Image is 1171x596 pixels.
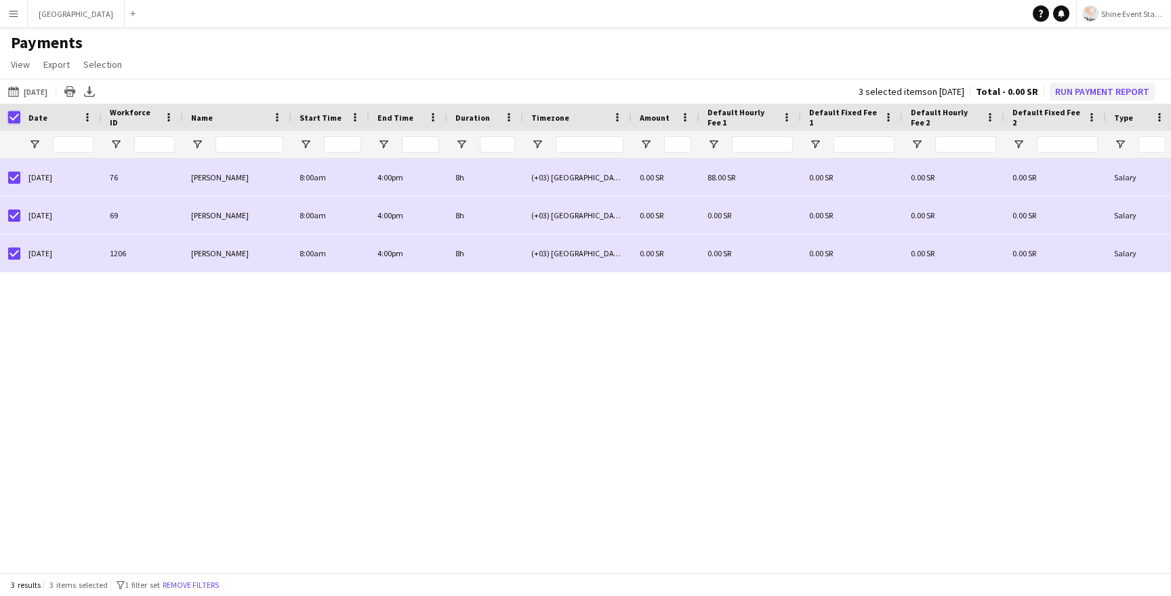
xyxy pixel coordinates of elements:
div: 0.00 SR [903,197,1004,234]
div: 3 selected items on [DATE] [859,87,964,96]
span: View [11,58,30,71]
img: Logo [1082,5,1098,22]
span: [PERSON_NAME] [191,248,249,258]
input: Default Fixed Fee 2 Filter Input [1037,136,1098,153]
button: Open Filter Menu [1114,138,1126,151]
div: (+03) [GEOGRAPHIC_DATA] [523,159,632,196]
div: 0.00 SR [903,235,1004,272]
button: Open Filter Menu [809,138,821,151]
span: Default Fixed Fee 2 [1012,107,1082,127]
button: Open Filter Menu [300,138,312,151]
app-action-btn: Print [62,83,78,100]
input: End Time Filter Input [402,136,439,153]
input: Default Hourly Fee 1 Filter Input [732,136,793,153]
span: Amount [640,113,670,123]
div: 8:00am [291,235,369,272]
input: Type Filter Input [1138,136,1166,153]
button: [DATE] [5,83,50,100]
button: Open Filter Menu [455,138,468,151]
input: Start Time Filter Input [324,136,361,153]
span: 1 filter set [125,580,160,590]
span: Export [43,58,70,71]
div: 88.00 SR [699,159,801,196]
app-action-btn: Export XLSX [81,83,98,100]
div: (+03) [GEOGRAPHIC_DATA] [523,235,632,272]
div: 8h [447,235,523,272]
button: Open Filter Menu [1012,138,1025,151]
div: 4:00pm [369,197,447,234]
div: [DATE] [20,235,102,272]
span: 0.00 SR [640,172,663,182]
button: Open Filter Menu [531,138,543,151]
span: Total - 0.00 SR [976,85,1038,98]
input: Default Hourly Fee 2 Filter Input [935,136,996,153]
input: Workforce ID Filter Input [134,136,175,153]
button: Open Filter Menu [110,138,122,151]
span: End Time [377,113,413,123]
div: 8:00am [291,197,369,234]
input: Timezone Filter Input [556,136,623,153]
span: Start Time [300,113,342,123]
button: Open Filter Menu [640,138,652,151]
div: 0.00 SR [801,159,903,196]
div: [DATE] [20,197,102,234]
button: Open Filter Menu [191,138,203,151]
span: Date [28,113,47,123]
div: 8h [447,159,523,196]
span: Name [191,113,213,123]
a: View [5,56,35,73]
div: 0.00 SR [801,197,903,234]
div: 4:00pm [369,235,447,272]
span: Shine Event Staffing [1101,9,1166,19]
span: 0.00 SR [640,248,663,258]
span: Workforce ID [110,107,159,127]
div: 0.00 SR [801,235,903,272]
div: 1206 [102,235,183,272]
button: Open Filter Menu [707,138,720,151]
div: 0.00 SR [699,197,801,234]
button: [GEOGRAPHIC_DATA] [28,1,125,27]
div: 0.00 SR [1004,159,1106,196]
span: Default Fixed Fee 1 [809,107,878,127]
a: Selection [78,56,127,73]
a: Export [38,56,75,73]
div: 0.00 SR [699,235,801,272]
div: [DATE] [20,159,102,196]
input: Name Filter Input [215,136,283,153]
div: 4:00pm [369,159,447,196]
input: Amount Filter Input [664,136,691,153]
input: Default Fixed Fee 1 Filter Input [834,136,895,153]
span: Timezone [531,113,569,123]
div: 69 [102,197,183,234]
span: Selection [83,58,122,71]
div: 76 [102,159,183,196]
button: Run Payment Report [1050,83,1155,100]
button: Open Filter Menu [28,138,41,151]
button: Open Filter Menu [377,138,390,151]
div: 0.00 SR [1004,235,1106,272]
div: 0.00 SR [1004,197,1106,234]
span: Default Hourly Fee 1 [707,107,777,127]
span: 3 items selected [49,580,108,590]
button: Open Filter Menu [911,138,923,151]
div: 8:00am [291,159,369,196]
div: 0.00 SR [903,159,1004,196]
span: Duration [455,113,490,123]
span: [PERSON_NAME] [191,210,249,220]
span: 0.00 SR [640,210,663,220]
input: Date Filter Input [53,136,94,153]
div: 8h [447,197,523,234]
button: Remove filters [160,578,222,593]
div: (+03) [GEOGRAPHIC_DATA] [523,197,632,234]
span: [PERSON_NAME] [191,172,249,182]
span: Default Hourly Fee 2 [911,107,980,127]
span: Type [1114,113,1133,123]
